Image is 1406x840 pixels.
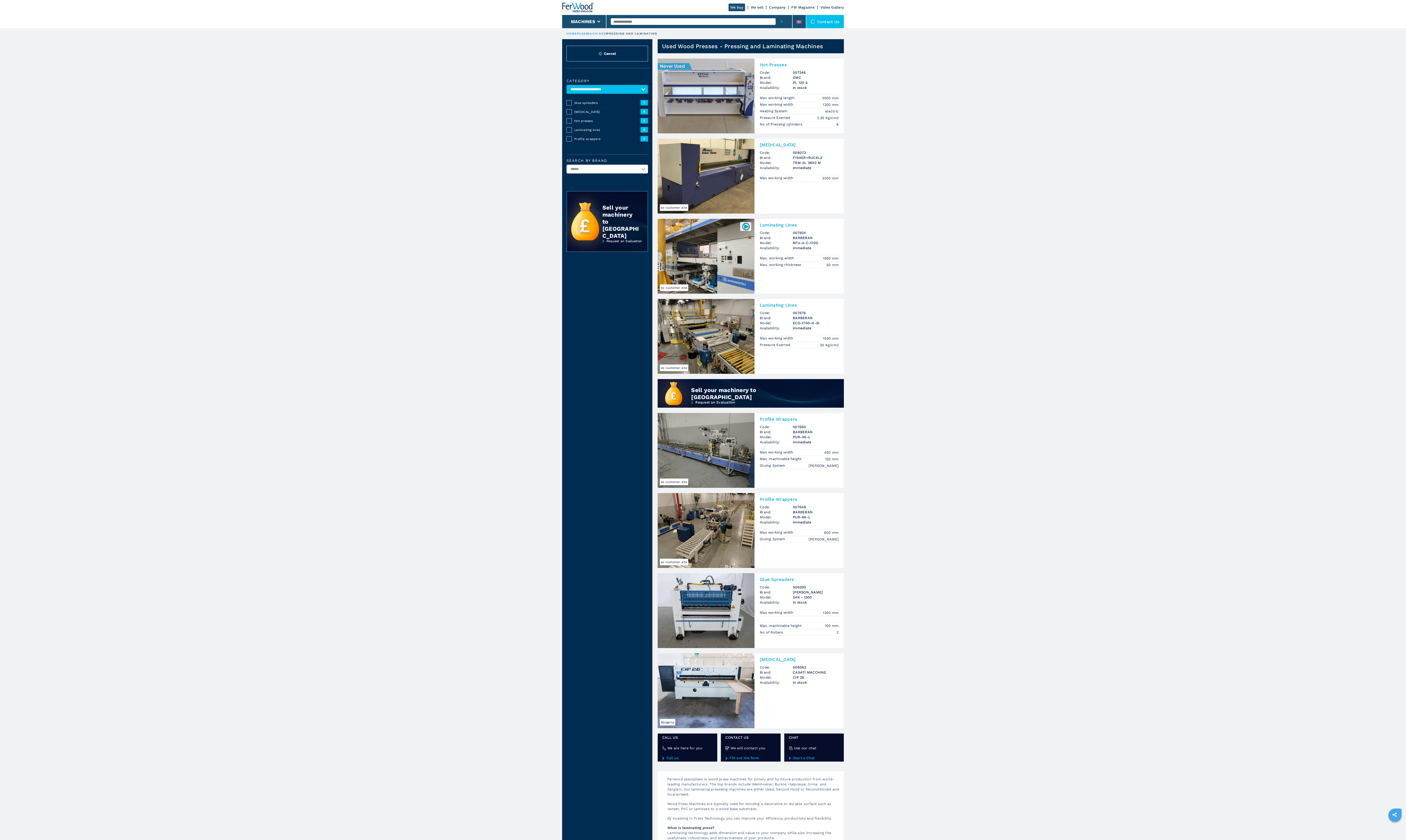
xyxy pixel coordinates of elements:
[760,463,786,468] p: Gluing System
[567,46,648,61] button: ResetCancel
[760,96,796,100] p: Max working length
[793,600,839,605] span: in stock
[662,43,823,50] h1: Used Wood Presses - Pressing and Laminating Machines
[760,595,793,600] span: Model:
[823,256,839,261] em: 1550 mm
[760,680,793,685] span: Availability:
[725,756,776,760] a: Fill out the form
[760,160,793,165] span: Model:
[607,32,657,36] p: pressing and laminating
[658,219,844,294] a: Laminating Lines BARBERAN RFU-4-C-1700ex customer site007924Laminating LinesCode:007924Brand:BARB...
[809,537,839,542] em: [PERSON_NAME]
[793,165,839,170] span: immediate
[820,5,844,9] a: Video Gallery
[1387,820,1403,837] iframe: Chat
[760,435,793,440] span: Model:
[836,122,839,127] em: 8
[823,336,839,341] em: 1530 mm
[760,497,839,502] h2: Profile Wrappers
[667,746,702,751] h4: We are here for you
[660,204,688,211] span: ex customer site
[574,101,640,105] span: Glue spreaders
[760,429,793,435] span: Brand:
[760,321,793,326] span: Model:
[760,245,793,251] span: Availability:
[760,62,839,67] h2: Hot Presses
[760,424,793,429] span: Code:
[825,623,839,628] em: 100 mm
[760,530,795,535] p: Max working width
[587,32,606,35] a: machines
[791,5,815,9] a: FW Magazine
[793,85,839,90] span: in stock
[658,59,844,133] a: Hot Presses OMC PL 120 SHot PressesCode:007346Brand:OMCModel:PL 120 SAvailability:in stockMax wor...
[793,310,839,315] h3: 007676
[789,735,839,740] span: CHAT
[760,142,839,147] h2: [MEDICAL_DATA]
[760,520,793,525] span: Availability:
[760,416,839,422] h2: Profile Wrappers
[760,102,795,107] p: Max working width
[760,336,795,341] p: Max working width
[793,440,839,445] span: immediate
[760,70,793,75] span: Code:
[793,670,839,675] h3: CASATI MACCHINE
[760,577,839,582] h2: Glue Spreaders
[793,70,839,75] h3: 007346
[663,801,844,816] p: Wood Press Machines are typically used for bonding a decorative or durable surface such as veneer...
[793,321,839,326] h3: ECO-1700-H-SI
[793,80,839,85] h3: PL 120 S
[658,653,755,728] img: Guillotine CASATI MACCHINE CIP 26
[658,493,844,568] a: Profile Wrappers BARBERAN PUR-66-Lex customer siteProfile WrappersCode:007649Brand:BARBERANModel:...
[769,5,786,9] a: Company
[817,115,839,120] em: 2.35 Kg/cm2
[662,756,713,760] a: Call us
[824,530,839,535] em: 600 mm
[760,85,793,90] span: Availability:
[567,239,648,255] a: Request an Evaluation
[760,222,839,228] h2: Laminating Lines
[793,155,839,160] h3: FISHER+RUCKLE
[731,746,765,751] h4: We will contact you
[760,600,793,605] span: Availability:
[658,413,755,488] img: Profile Wrappers BARBERAN PUR-46-L
[658,413,844,488] a: Profile Wrappers BARBERAN PUR-46-Lex customer siteProfile WrappersCode:007650Brand:BARBERANModel:...
[822,176,839,181] em: 3200 mm
[793,590,839,595] h3: [PERSON_NAME]
[760,343,791,347] p: Pressure Exerted
[793,510,839,515] h3: BARBERAN
[574,110,640,114] span: [MEDICAL_DATA]
[760,262,802,267] p: Max. working thickness
[760,310,793,315] span: Code:
[751,5,764,9] a: We sell
[567,79,648,83] label: Category
[660,365,688,371] span: ex customer site
[725,746,729,750] img: We will contact you
[663,816,844,825] p: By investing in Press Technology, you can improve your efficiency, productivity and flexibility.
[793,595,839,600] h3: S4R - 1300
[760,585,793,590] span: Code:
[760,155,793,160] span: Brand:
[760,109,789,114] p: Heating System
[658,493,755,568] img: Profile Wrappers BARBERAN PUR-66-L
[760,150,793,155] span: Code:
[793,240,839,245] h3: RFU-4-C-1700
[776,15,788,28] button: submit-button
[640,100,648,105] span: 1
[760,670,793,675] span: Brand:
[725,735,776,740] span: CONTACT US
[660,719,675,726] span: Bargains
[825,109,839,114] em: electric
[660,559,688,565] span: ex customer site
[793,150,839,155] h3: 008073
[660,284,688,291] span: ex customer site
[1389,809,1400,820] a: sharethis
[823,102,839,107] em: 1300 mm
[760,122,803,127] p: No of Pressing cylinders
[760,510,793,515] span: Brand:
[793,160,839,165] h3: TRM-2L 3800 M
[660,479,688,485] span: ex customer site
[760,235,793,240] span: Brand:
[760,590,793,595] span: Brand:
[760,80,793,85] span: Model:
